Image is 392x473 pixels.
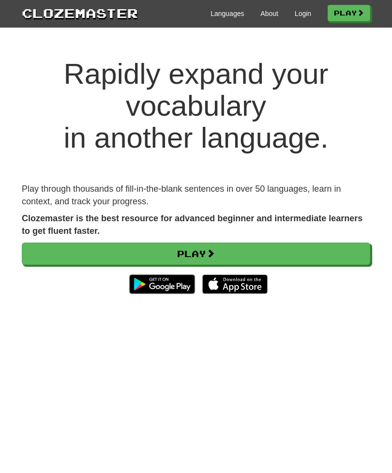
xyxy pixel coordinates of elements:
a: Languages [211,9,244,18]
img: Download_on_the_App_Store_Badge_US-UK_135x40-25178aeef6eb6b83b96f5f2d004eda3bffbb37122de64afbaef7... [202,275,268,294]
img: Get it on Google Play [124,270,199,299]
a: Login [295,9,311,18]
a: About [260,9,278,18]
a: Clozemaster [22,4,138,22]
a: Play [22,243,370,265]
a: Play [328,5,370,21]
p: Play through thousands of fill-in-the-blank sentences in over 50 languages, learn in context, and... [22,183,370,208]
strong: Clozemaster is the best resource for advanced beginner and intermediate learners to get fluent fa... [22,214,362,236]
